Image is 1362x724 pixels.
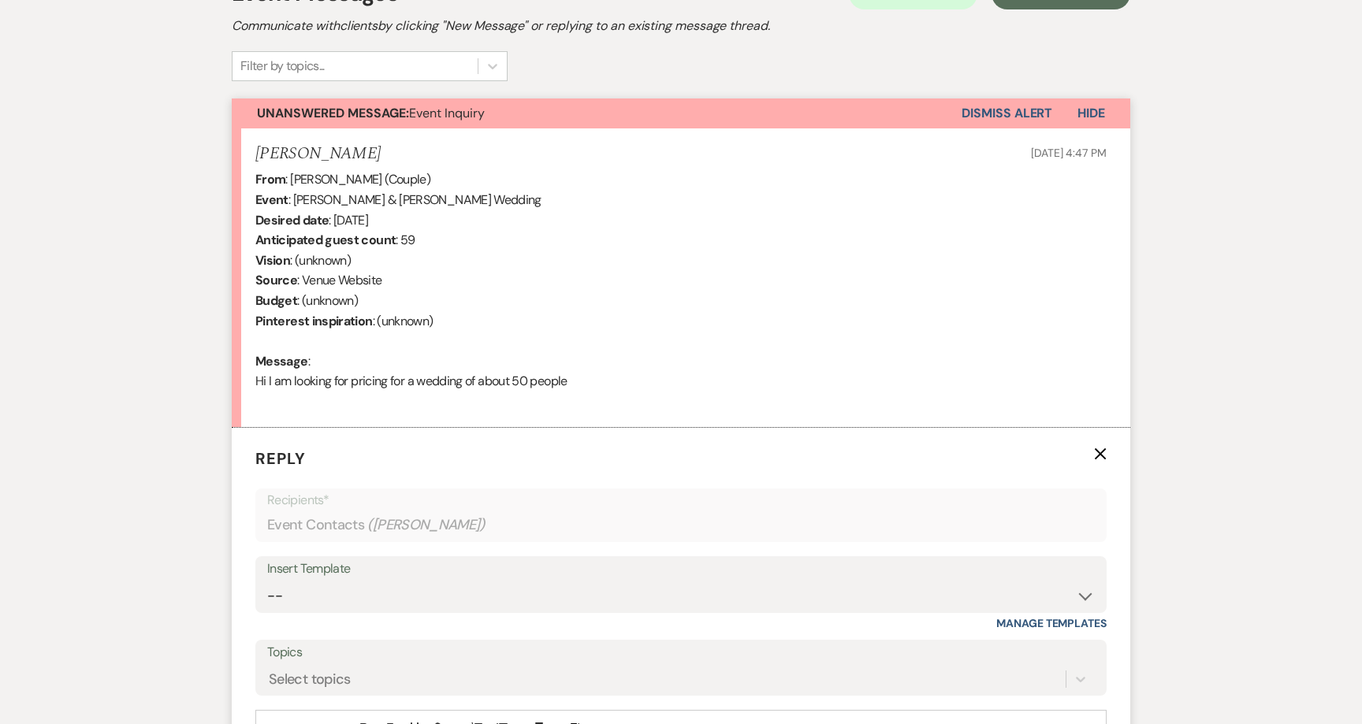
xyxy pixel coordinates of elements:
h2: Communicate with clients by clicking "New Message" or replying to an existing message thread. [232,17,1130,35]
span: Hide [1077,105,1105,121]
b: Event [255,191,288,208]
div: : [PERSON_NAME] (Couple) : [PERSON_NAME] & [PERSON_NAME] Wedding : [DATE] : 59 : (unknown) : Venu... [255,169,1107,411]
span: Reply [255,448,306,469]
b: Budget [255,292,297,309]
a: Manage Templates [996,616,1107,630]
button: Dismiss Alert [962,98,1052,128]
h5: [PERSON_NAME] [255,144,381,164]
b: Source [255,272,297,288]
button: Unanswered Message:Event Inquiry [232,98,962,128]
b: Vision [255,252,290,269]
b: Pinterest inspiration [255,313,373,329]
strong: Unanswered Message: [257,105,409,121]
b: Anticipated guest count [255,232,396,248]
p: Recipients* [267,490,1095,511]
b: Desired date [255,212,329,228]
span: [DATE] 4:47 PM [1031,146,1107,160]
span: Event Inquiry [257,105,485,121]
button: Hide [1052,98,1130,128]
b: Message [255,353,308,369]
span: ( [PERSON_NAME] ) [367,514,486,536]
div: Filter by topics... [240,57,325,76]
label: Topics [267,641,1095,664]
b: From [255,171,285,187]
div: Event Contacts [267,510,1095,540]
div: Select topics [269,668,351,689]
div: Insert Template [267,558,1095,581]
